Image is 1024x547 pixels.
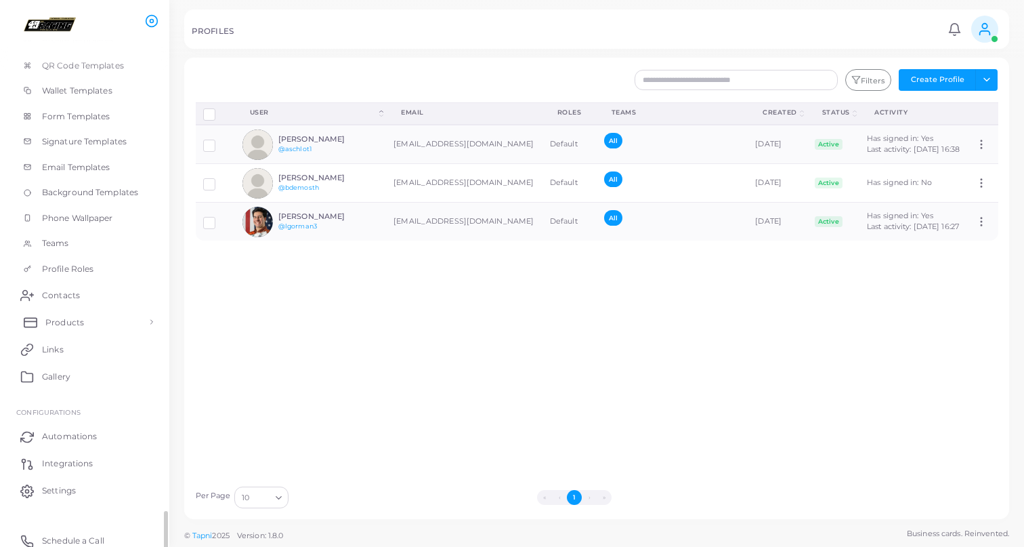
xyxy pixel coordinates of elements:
a: @lgorman3 [278,222,317,230]
span: Products [45,317,84,329]
a: Settings [10,477,159,504]
input: Search for option [251,490,270,505]
span: Schedule a Call [42,535,104,547]
a: Teams [10,230,159,256]
td: [DATE] [748,125,807,164]
h5: PROFILES [192,26,234,36]
td: Default [542,203,597,241]
span: Settings [42,485,76,497]
span: Wallet Templates [42,85,112,97]
span: Background Templates [42,186,138,199]
h6: [PERSON_NAME] [278,135,378,144]
div: Teams [612,108,733,117]
a: Integrations [10,450,159,477]
span: © [184,530,283,542]
label: Per Page [196,491,231,502]
a: Form Templates [10,104,159,129]
a: Gallery [10,363,159,390]
span: Profile Templates [42,34,114,46]
span: Form Templates [42,110,110,123]
a: Background Templates [10,180,159,205]
a: @aschlot1 [278,145,312,153]
span: Last activity: [DATE] 16:38 [867,144,960,154]
td: [DATE] [748,203,807,241]
span: Contacts [42,289,80,302]
a: @bdemosth [278,184,319,191]
td: [EMAIL_ADDRESS][DOMAIN_NAME] [386,125,542,164]
span: Configurations [16,408,81,416]
div: Email [401,108,528,117]
a: Tapni [192,531,213,540]
td: Default [542,164,597,203]
img: logo [12,13,87,38]
div: User [250,108,377,117]
span: Teams [42,237,69,249]
a: Contacts [10,281,159,308]
span: Version: 1.8.0 [237,531,284,540]
div: Created [763,108,797,117]
span: Has signed in: No [867,178,932,187]
h6: [PERSON_NAME] [278,212,378,221]
td: [EMAIL_ADDRESS][DOMAIN_NAME] [386,203,542,241]
td: Default [542,125,597,164]
a: Signature Templates [10,129,159,155]
span: 10 [242,491,249,505]
span: All [604,133,622,148]
span: Has signed in: Yes [867,134,933,143]
span: Gallery [42,371,70,383]
td: [EMAIL_ADDRESS][DOMAIN_NAME] [386,164,542,203]
span: All [604,171,622,187]
span: 2025 [212,530,229,542]
th: Action [968,102,998,125]
span: Phone Wallpaper [42,212,113,224]
div: Status [822,108,851,117]
span: Active [815,139,843,150]
div: Search for option [234,487,289,508]
td: [DATE] [748,164,807,203]
a: Products [10,308,159,336]
div: activity [874,108,953,117]
span: Signature Templates [42,136,127,148]
img: avatar [242,168,273,199]
a: Wallet Templates [10,78,159,104]
span: Last activity: [DATE] 16:27 [867,222,959,231]
button: Go to page 1 [567,490,582,505]
span: Email Templates [42,161,110,174]
a: Phone Wallpaper [10,205,159,231]
img: avatar [242,207,273,237]
a: Automations [10,423,159,450]
a: Links [10,336,159,363]
a: Profile Roles [10,256,159,282]
span: Has signed in: Yes [867,211,933,220]
a: Email Templates [10,155,159,180]
img: avatar [242,129,273,160]
span: QR Code Templates [42,60,124,72]
button: Create Profile [899,69,976,91]
a: QR Code Templates [10,53,159,79]
span: Business cards. Reinvented. [907,528,1009,540]
span: Automations [42,430,97,443]
div: Roles [557,108,582,117]
span: Active [815,216,843,227]
span: All [604,210,622,226]
h6: [PERSON_NAME] [278,174,378,182]
th: Row-selection [196,102,235,125]
button: Filters [845,69,891,91]
span: Profile Roles [42,263,93,275]
span: Active [815,178,843,188]
ul: Pagination [292,490,857,505]
a: Profile Templates [10,27,159,53]
span: Integrations [42,458,93,470]
span: Links [42,344,64,356]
